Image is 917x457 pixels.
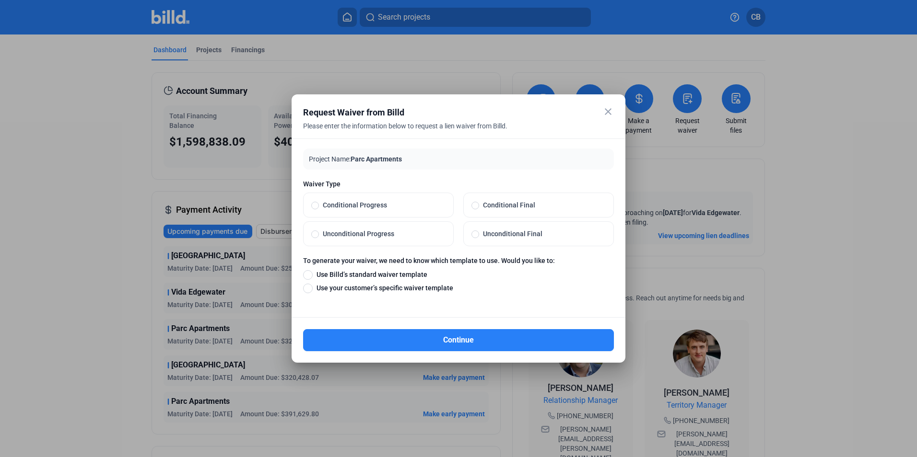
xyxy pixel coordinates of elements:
label: To generate your waiver, we need to know which template to use. Would you like to: [303,256,614,269]
span: Conditional Progress [319,200,446,210]
span: Project Name: [309,155,351,163]
div: Please enter the information below to request a lien waiver from Billd. [303,121,590,142]
span: Parc Apartments [351,155,402,163]
span: Unconditional Final [479,229,606,239]
span: Waiver Type [303,179,614,189]
div: Request Waiver from Billd [303,106,590,119]
span: Unconditional Progress [319,229,446,239]
mat-icon: close [602,106,614,117]
span: Use your customer’s specific waiver template [313,283,453,293]
span: Conditional Final [479,200,606,210]
span: Use Billd’s standard waiver template [313,270,427,279]
button: Continue [303,329,614,351]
